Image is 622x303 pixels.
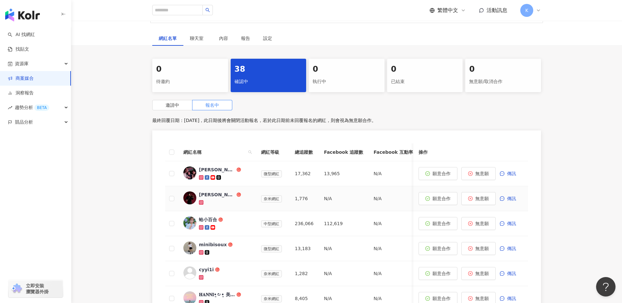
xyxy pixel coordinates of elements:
[8,90,34,96] a: 洞察報告
[261,170,282,177] span: 微型網紅
[469,76,537,87] div: 無意願/取消合作
[26,283,49,295] span: 立即安裝 瀏覽器外掛
[183,266,196,279] img: KOL Avatar
[468,221,473,226] span: close-circle
[500,196,504,201] span: message
[507,296,516,301] span: 傳訊
[500,267,523,280] button: 傳訊
[199,191,235,198] div: [PERSON_NAME]｜[PERSON_NAME]
[205,8,210,12] span: search
[8,31,35,38] a: searchAI 找網紅
[290,236,319,261] td: 13,183
[247,147,253,157] span: search
[487,7,507,13] span: 活動訊息
[596,277,616,297] iframe: Help Scout Beacon - Open
[507,196,516,201] span: 傳訊
[319,261,368,286] td: N/A
[5,8,40,21] img: logo
[263,35,272,42] div: 設定
[313,64,381,75] div: 0
[368,161,418,186] td: N/A
[391,64,459,75] div: 0
[256,143,290,161] th: 網紅等級
[500,167,523,180] button: 傳訊
[475,221,489,226] span: 無意願
[34,104,49,111] div: BETA
[199,241,227,248] div: minibisoux
[419,167,457,180] button: 願意合作
[290,211,319,236] td: 236,066
[500,171,504,176] span: message
[8,105,12,110] span: rise
[152,115,541,125] p: 最終回覆日期：[DATE]，此日期後將會關閉活動報名，若於此日期前未回覆報名的網紅，則會視為無意願合作。
[319,211,368,236] td: 112,619
[166,103,179,108] span: 邀請中
[368,236,418,261] td: N/A
[290,161,319,186] td: 17,362
[500,271,504,276] span: message
[183,191,196,204] img: KOL Avatar
[432,171,451,176] span: 願意合作
[461,192,496,205] button: 無意願
[319,161,368,186] td: 13,965
[468,196,473,201] span: close-circle
[461,167,496,180] button: 無意願
[475,296,489,301] span: 無意願
[461,242,496,255] button: 無意願
[241,35,250,42] div: 報告
[432,296,451,301] span: 願意合作
[425,271,430,276] span: check-circle
[159,35,177,42] div: 網紅名單
[500,246,504,251] span: message
[437,7,458,14] span: 繁體中文
[475,171,489,176] span: 無意願
[425,171,430,176] span: check-circle
[199,291,235,298] div: 𝐇𝐀𝐍𝐍𝐈•͈౿•͈ 美食日記 ⸝⸝⸝
[183,241,196,254] img: KOL Avatar
[425,246,430,251] span: check-circle
[461,217,496,230] button: 無意願
[15,100,49,115] span: 趨勢分析
[507,171,516,176] span: 傳訊
[10,284,23,294] img: chrome extension
[290,186,319,211] td: 1,776
[261,295,282,302] span: 奈米網紅
[368,261,418,286] td: N/A
[432,271,451,276] span: 願意合作
[199,166,235,173] div: [PERSON_NAME]
[475,246,489,251] span: 無意願
[190,36,206,41] span: 聊天室
[469,64,537,75] div: 0
[468,171,473,176] span: close-circle
[500,217,523,230] button: 傳訊
[500,242,523,255] button: 傳訊
[391,76,459,87] div: 已結束
[261,220,282,227] span: 中型網紅
[199,216,217,223] div: 蛤小百合
[183,149,246,156] span: 網紅名稱
[290,143,319,161] th: 總追蹤數
[500,296,504,301] span: message
[500,192,523,205] button: 傳訊
[468,296,473,301] span: close-circle
[525,7,528,14] span: K
[419,242,457,255] button: 願意合作
[235,64,303,75] div: 38
[368,211,418,236] td: N/A
[261,270,282,277] span: 奈米網紅
[156,64,224,75] div: 0
[235,76,303,87] div: 確認中
[8,46,29,53] a: 找貼文
[261,195,282,202] span: 奈米網紅
[425,296,430,301] span: check-circle
[8,280,63,297] a: chrome extension立即安裝 瀏覽器外掛
[507,221,516,226] span: 傳訊
[461,267,496,280] button: 無意願
[468,271,473,276] span: close-circle
[261,245,282,252] span: 微型網紅
[15,56,29,71] span: 資源庫
[319,143,368,161] th: Facebook 追蹤數
[15,115,33,129] span: 競品分析
[432,196,451,201] span: 願意合作
[432,246,451,251] span: 願意合作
